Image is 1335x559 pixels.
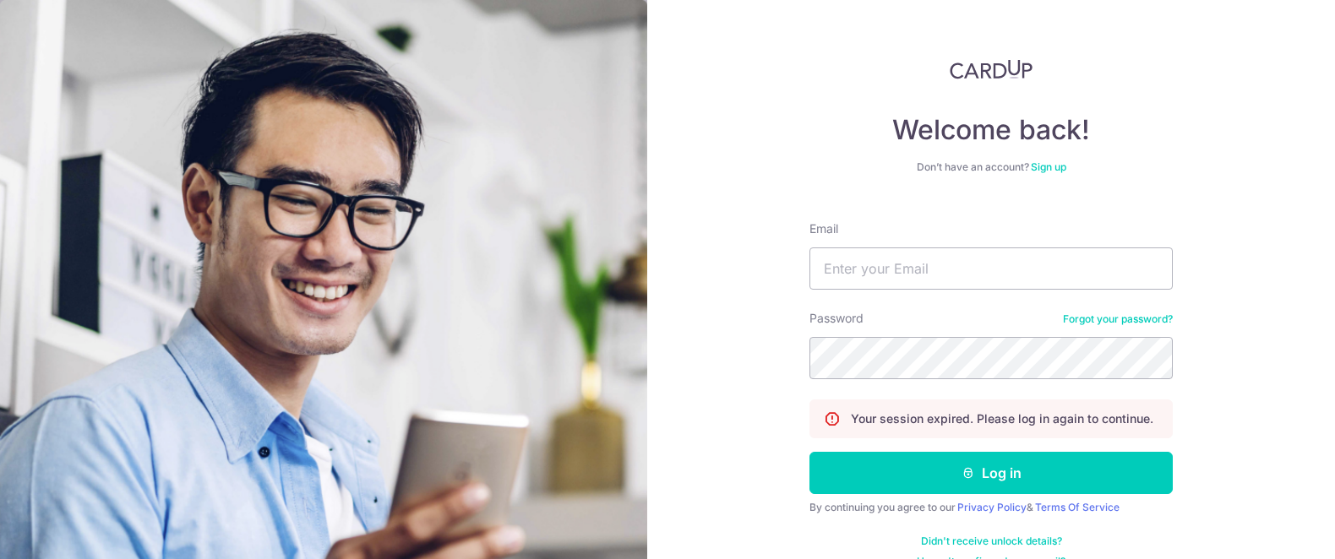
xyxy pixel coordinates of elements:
a: Didn't receive unlock details? [921,535,1062,548]
label: Password [809,310,864,327]
p: Your session expired. Please log in again to continue. [851,410,1153,427]
a: Terms Of Service [1035,501,1120,513]
a: Privacy Policy [957,501,1027,513]
a: Forgot your password? [1063,312,1173,326]
h4: Welcome back! [809,113,1173,147]
a: Sign up [1031,160,1066,173]
div: By continuing you agree to our & [809,501,1173,514]
div: Don’t have an account? [809,160,1173,174]
input: Enter your Email [809,247,1173,290]
img: CardUp Logo [950,59,1033,79]
button: Log in [809,452,1173,494]
label: Email [809,220,838,237]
